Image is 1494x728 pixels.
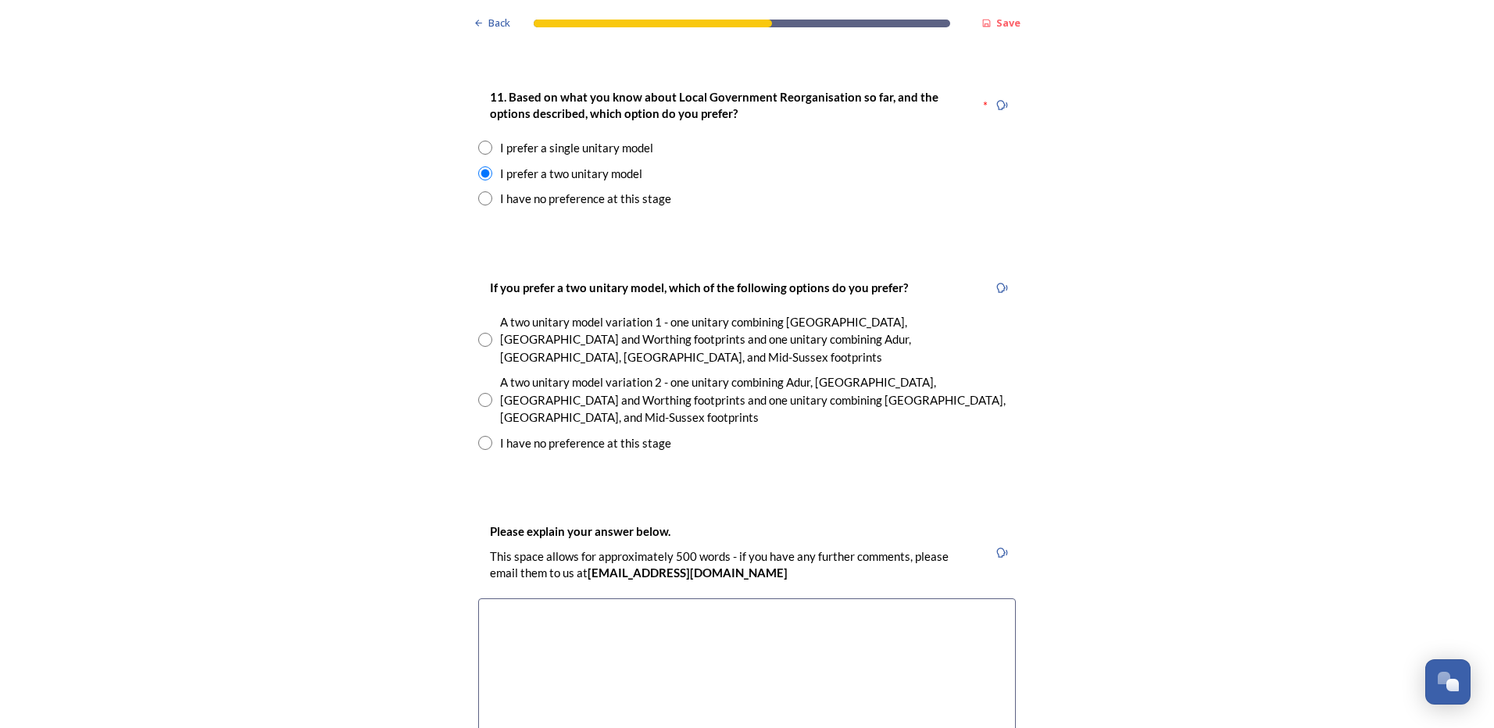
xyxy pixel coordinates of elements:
[500,313,1016,366] div: A two unitary model variation 1 - one unitary combining [GEOGRAPHIC_DATA], [GEOGRAPHIC_DATA] and ...
[500,139,653,157] div: I prefer a single unitary model
[490,524,670,538] strong: Please explain your answer below.
[500,190,671,208] div: I have no preference at this stage
[490,90,941,120] strong: 11. Based on what you know about Local Government Reorganisation so far, and the options describe...
[996,16,1020,30] strong: Save
[588,566,788,580] strong: [EMAIL_ADDRESS][DOMAIN_NAME]
[500,434,671,452] div: I have no preference at this stage
[1425,659,1471,705] button: Open Chat
[500,373,1016,426] div: A two unitary model variation 2 - one unitary combining Adur, [GEOGRAPHIC_DATA], [GEOGRAPHIC_DATA...
[500,165,642,183] div: I prefer a two unitary model
[490,280,908,294] strong: If you prefer a two unitary model, which of the following options do you prefer?
[490,548,976,582] p: This space allows for approximately 500 words - if you have any further comments, please email th...
[488,16,510,30] span: Back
